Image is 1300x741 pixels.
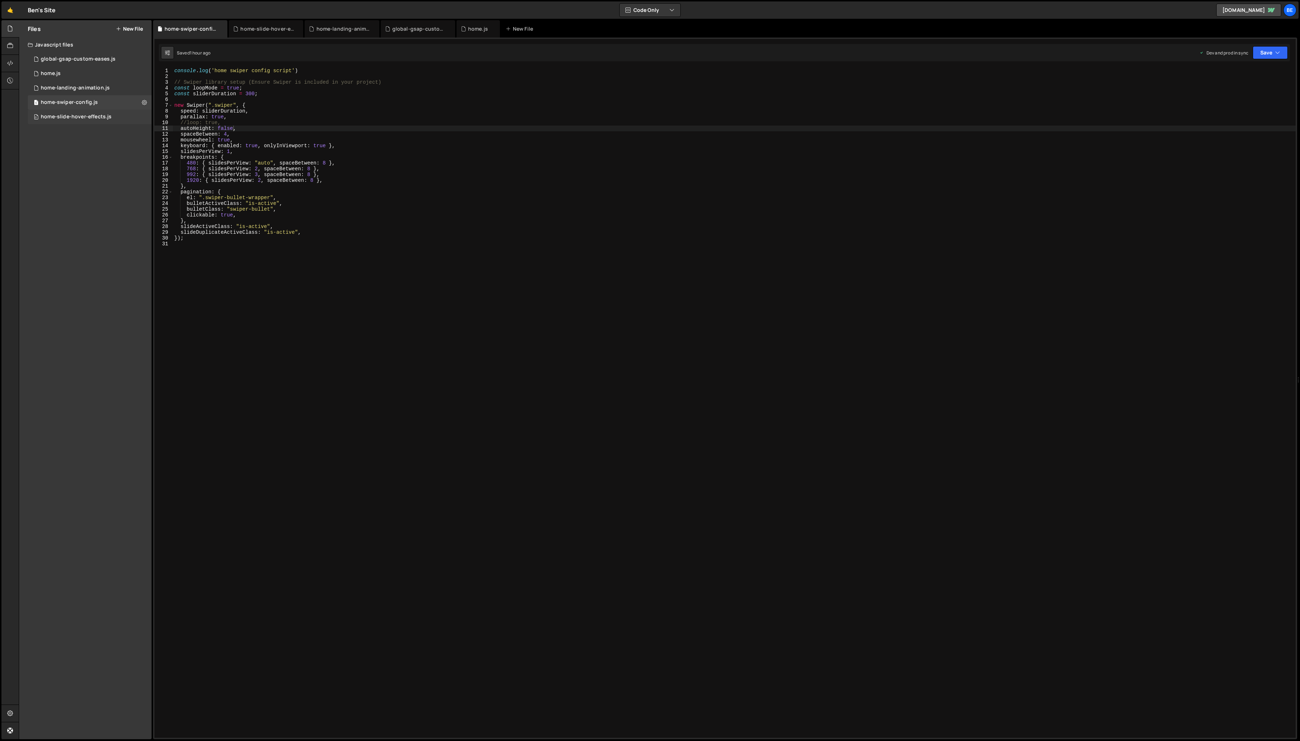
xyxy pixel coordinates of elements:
[41,114,112,120] div: home-slide-hover-effects.js
[154,137,173,143] div: 13
[28,52,152,66] div: 11910/28433.js
[154,172,173,177] div: 19
[154,183,173,189] div: 21
[41,70,61,77] div: home.js
[154,97,173,102] div: 6
[41,85,110,91] div: home-landing-animation.js
[154,224,173,229] div: 28
[620,4,680,17] button: Code Only
[28,6,56,14] div: Ben's Site
[506,25,536,32] div: New File
[1253,46,1288,59] button: Save
[28,95,152,110] div: 11910/28432.js
[154,189,173,195] div: 22
[468,25,488,32] div: home.js
[154,166,173,172] div: 18
[154,79,173,85] div: 3
[154,160,173,166] div: 17
[154,177,173,183] div: 20
[154,149,173,154] div: 15
[1199,50,1248,56] div: Dev and prod in sync
[240,25,295,32] div: home-slide-hover-effects.js
[317,25,371,32] div: home-landing-animation.js
[154,235,173,241] div: 30
[1216,4,1281,17] a: [DOMAIN_NAME]
[34,115,38,120] span: 0
[154,131,173,137] div: 12
[154,68,173,74] div: 1
[41,99,98,106] div: home-swiper-config.js
[28,25,41,33] h2: Files
[154,120,173,126] div: 10
[28,81,152,95] div: 11910/28512.js
[154,218,173,224] div: 27
[154,195,173,201] div: 23
[154,143,173,149] div: 14
[34,100,38,106] span: 1
[1283,4,1296,17] a: Be
[154,85,173,91] div: 4
[1,1,19,19] a: 🤙
[190,50,211,56] div: 1 hour ago
[154,201,173,206] div: 24
[154,206,173,212] div: 25
[154,102,173,108] div: 7
[154,212,173,218] div: 26
[41,56,115,62] div: global-gsap-custom-eases.js
[154,91,173,97] div: 5
[116,26,143,32] button: New File
[28,66,152,81] div: 11910/28508.js
[154,154,173,160] div: 16
[28,110,152,124] div: 11910/28435.js
[154,114,173,120] div: 9
[154,126,173,131] div: 11
[177,50,210,56] div: Saved
[154,229,173,235] div: 29
[154,108,173,114] div: 8
[165,25,219,32] div: home-swiper-config.js
[154,241,173,247] div: 31
[154,74,173,79] div: 2
[392,25,446,32] div: global-gsap-custom-eases.js
[19,38,152,52] div: Javascript files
